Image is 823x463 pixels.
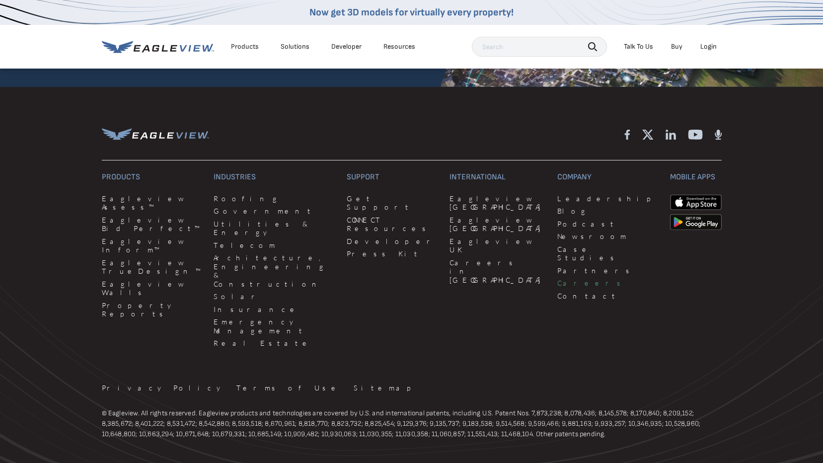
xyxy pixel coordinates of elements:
[700,42,717,51] div: Login
[214,253,335,288] a: Architecture, Engineering & Construction
[557,207,658,216] a: Blog
[472,37,607,57] input: Search
[383,42,415,51] div: Resources
[347,237,438,246] a: Developer
[214,220,335,237] a: Utilities & Energy
[347,172,438,182] h3: Support
[557,279,658,288] a: Careers
[670,194,722,210] img: apple-app-store.png
[214,292,335,301] a: Solar
[214,317,335,335] a: Emergency Management
[102,216,202,233] a: Eagleview Bid Perfect™
[354,384,418,392] a: Sitemap
[214,207,335,216] a: Government
[671,42,682,51] a: Buy
[449,194,545,212] a: Eagleview [GEOGRAPHIC_DATA]
[102,280,202,297] a: Eagleview Walls
[670,172,722,182] h3: Mobile Apps
[449,237,545,254] a: Eagleview UK
[236,384,342,392] a: Terms of Use
[281,42,309,51] div: Solutions
[331,42,362,51] a: Developer
[214,172,335,182] h3: Industries
[449,172,545,182] h3: International
[449,258,545,285] a: Careers in [GEOGRAPHIC_DATA]
[214,305,335,314] a: Insurance
[214,194,335,203] a: Roofing
[102,237,202,254] a: Eagleview Inform™
[670,214,722,230] img: google-play-store_b9643a.png
[624,42,653,51] div: Talk To Us
[102,301,202,318] a: Property Reports
[557,245,658,262] a: Case Studies
[557,194,658,203] a: Leadership
[347,249,438,258] a: Press Kit
[309,6,514,18] a: Now get 3D models for virtually every property!
[214,241,335,250] a: Telecom
[102,172,202,182] h3: Products
[102,384,224,392] a: Privacy Policy
[557,292,658,301] a: Contact
[449,216,545,233] a: Eagleview [GEOGRAPHIC_DATA]
[231,42,259,51] div: Products
[347,216,438,233] a: CONNECT Resources
[102,258,202,276] a: Eagleview TrueDesign™
[557,220,658,229] a: Podcast
[102,408,722,439] p: © Eagleview. All rights reserved. Eagleview products and technologies are covered by U.S. and int...
[557,266,658,275] a: Partners
[557,172,658,182] h3: Company
[102,194,202,212] a: Eagleview Assess™
[347,194,438,212] a: Get Support
[557,232,658,241] a: Newsroom
[214,339,335,348] a: Real Estate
